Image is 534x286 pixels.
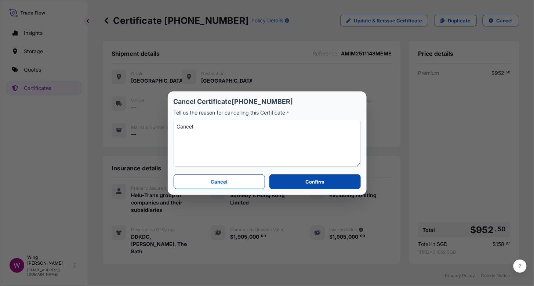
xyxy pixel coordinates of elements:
p: Cancel Certificate [PHONE_NUMBER] [174,97,361,106]
p: Confirm [305,178,324,185]
button: Confirm [269,174,360,189]
p: Tell us the reason for cancelling this Certificate [174,109,361,117]
textarea: Cancel [174,120,361,167]
p: Cancel [211,178,228,185]
button: Cancel [174,174,265,189]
